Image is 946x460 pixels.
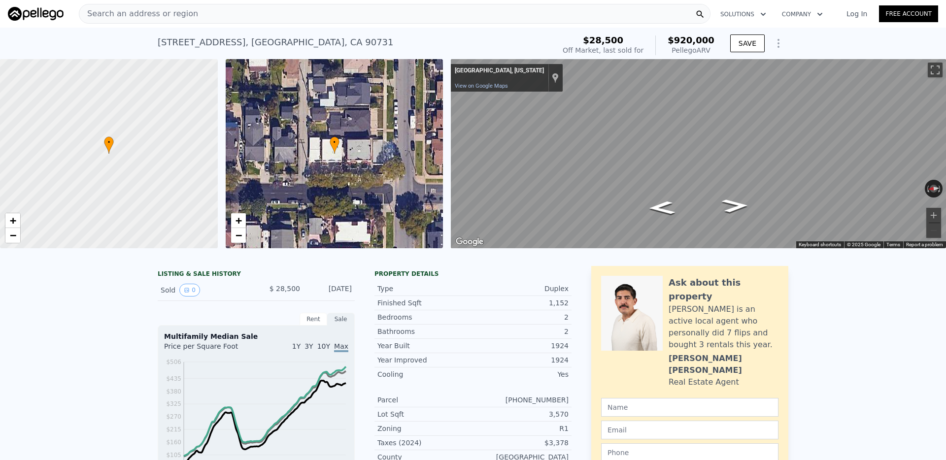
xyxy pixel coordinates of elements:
[835,9,879,19] a: Log In
[300,313,327,326] div: Rent
[377,369,473,379] div: Cooling
[926,208,941,223] button: Zoom in
[164,331,348,341] div: Multifamily Median Sale
[473,312,569,322] div: 2
[166,413,181,420] tspan: $270
[563,45,643,55] div: Off Market, last sold for
[637,198,687,218] path: Go North
[668,45,714,55] div: Pellego ARV
[377,312,473,322] div: Bedrooms
[669,376,739,388] div: Real Estate Agent
[453,235,486,248] img: Google
[906,242,943,247] a: Report a problem
[473,424,569,433] div: R1
[104,136,114,154] div: •
[473,341,569,351] div: 1924
[473,369,569,379] div: Yes
[308,284,352,296] div: [DATE]
[879,5,938,22] a: Free Account
[769,33,788,53] button: Show Options
[327,313,355,326] div: Sale
[377,327,473,336] div: Bathrooms
[712,5,774,23] button: Solutions
[730,34,765,52] button: SAVE
[774,5,831,23] button: Company
[166,439,181,446] tspan: $160
[552,72,559,83] a: Show location on map
[158,270,355,280] div: LISTING & SALE HISTORY
[158,35,394,49] div: [STREET_ADDRESS] , [GEOGRAPHIC_DATA] , CA 90731
[473,438,569,448] div: $3,378
[847,242,880,247] span: © 2025 Google
[164,341,256,357] div: Price per Square Foot
[925,180,930,197] button: Rotate counterclockwise
[179,284,200,296] button: View historical data
[938,180,943,197] button: Rotate clockwise
[317,342,330,350] span: 10Y
[601,421,778,439] input: Email
[330,138,339,147] span: •
[235,214,241,227] span: +
[455,83,508,89] a: View on Google Maps
[166,375,181,382] tspan: $435
[473,409,569,419] div: 3,570
[374,270,572,278] div: Property details
[669,353,778,376] div: [PERSON_NAME] [PERSON_NAME]
[235,229,241,241] span: −
[231,213,246,228] a: Zoom in
[10,214,16,227] span: +
[377,284,473,294] div: Type
[377,438,473,448] div: Taxes (2024)
[377,355,473,365] div: Year Improved
[451,59,946,248] div: Street View
[473,298,569,308] div: 1,152
[886,242,900,247] a: Terms (opens in new tab)
[166,452,181,459] tspan: $105
[453,235,486,248] a: Open this area in Google Maps (opens a new window)
[5,213,20,228] a: Zoom in
[231,228,246,243] a: Zoom out
[79,8,198,20] span: Search an address or region
[10,229,16,241] span: −
[304,342,313,350] span: 3Y
[377,341,473,351] div: Year Built
[377,298,473,308] div: Finished Sqft
[334,342,348,352] span: Max
[669,276,778,303] div: Ask about this property
[166,426,181,433] tspan: $215
[270,285,300,293] span: $ 28,500
[104,138,114,147] span: •
[292,342,301,350] span: 1Y
[473,284,569,294] div: Duplex
[377,424,473,433] div: Zoning
[473,355,569,365] div: 1924
[928,63,943,77] button: Toggle fullscreen view
[601,398,778,417] input: Name
[8,7,64,21] img: Pellego
[166,400,181,407] tspan: $325
[5,228,20,243] a: Zoom out
[473,327,569,336] div: 2
[583,35,623,45] span: $28,500
[161,284,248,296] div: Sold
[330,136,339,154] div: •
[710,196,760,216] path: Go South
[799,241,841,248] button: Keyboard shortcuts
[166,388,181,395] tspan: $380
[377,395,473,405] div: Parcel
[451,59,946,248] div: Map
[926,223,941,238] button: Zoom out
[377,409,473,419] div: Lot Sqft
[668,35,714,45] span: $920,000
[455,67,544,75] div: [GEOGRAPHIC_DATA], [US_STATE]
[924,184,943,193] button: Reset the view
[473,395,569,405] div: [PHONE_NUMBER]
[669,303,778,351] div: [PERSON_NAME] is an active local agent who personally did 7 flips and bought 3 rentals this year.
[166,359,181,365] tspan: $506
